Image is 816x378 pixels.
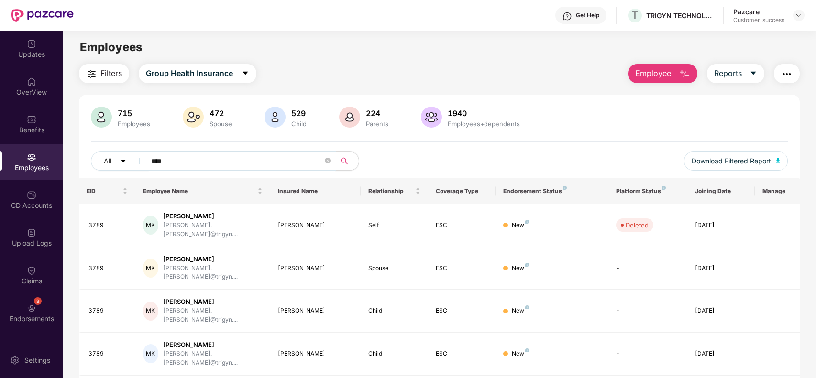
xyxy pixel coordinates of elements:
[733,7,784,16] div: Pazcare
[755,178,800,204] th: Manage
[576,11,599,19] div: Get Help
[361,178,428,204] th: Relationship
[733,16,784,24] div: Customer_success
[646,11,713,20] div: TRIGYN TECHNOLOGIES LIMITED
[11,9,74,22] img: New Pazcare Logo
[632,10,638,21] span: T
[562,11,572,21] img: svg+xml;base64,PHN2ZyBpZD0iSGVscC0zMngzMiIgeG1sbnM9Imh0dHA6Ly93d3cudzMub3JnLzIwMDAvc3ZnIiB3aWR0aD...
[368,187,413,195] span: Relationship
[143,187,256,195] span: Employee Name
[87,187,121,195] span: EID
[135,178,271,204] th: Employee Name
[325,158,331,163] span: close-circle
[795,11,803,19] img: svg+xml;base64,PHN2ZyBpZD0iRHJvcGRvd24tMzJ4MzIiIHhtbG5zPSJodHRwOi8vd3d3LnczLm9yZy8yMDAwL3N2ZyIgd2...
[325,157,331,166] span: close-circle
[79,178,135,204] th: EID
